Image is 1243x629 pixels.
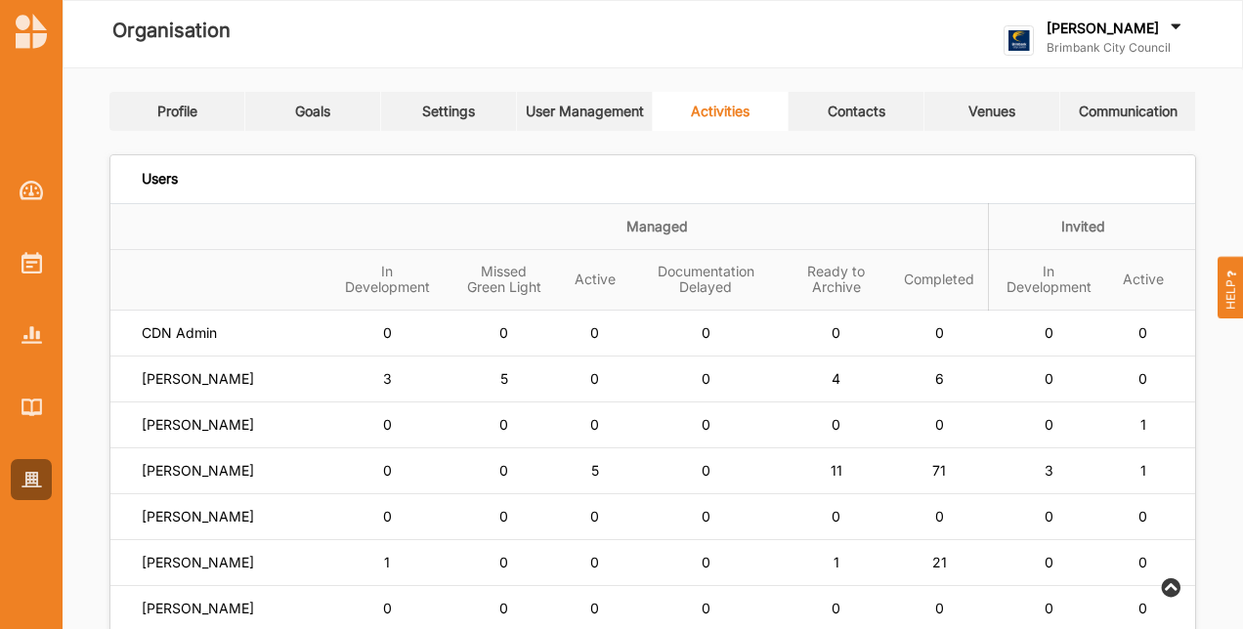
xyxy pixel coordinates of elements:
[1138,508,1147,524] span: 0
[341,264,434,296] label: In Development
[1003,264,1095,296] label: In Development
[21,472,42,488] img: Organisation
[702,554,710,570] span: 0
[591,462,599,479] span: 5
[935,370,944,387] span: 6
[1045,508,1053,524] span: 0
[112,15,231,47] label: Organisation
[16,14,47,49] img: logo
[702,508,710,524] span: 0
[499,324,508,341] span: 0
[142,508,254,525] label: [PERSON_NAME]
[832,416,840,433] span: 0
[1047,20,1159,37] label: [PERSON_NAME]
[21,326,42,343] img: Reports
[1045,324,1053,341] span: 0
[932,462,946,479] span: 71
[142,416,254,434] label: [PERSON_NAME]
[702,462,710,479] span: 0
[1123,272,1164,288] label: Active
[499,462,508,479] span: 0
[1045,416,1053,433] span: 0
[935,600,944,616] span: 0
[932,554,947,570] span: 21
[1138,324,1147,341] span: 0
[461,264,547,296] label: Missed Green Light
[1138,554,1147,570] span: 0
[935,508,944,524] span: 0
[142,170,178,188] div: Users
[11,170,52,211] a: Dashboard
[21,398,42,415] img: Library
[691,103,750,120] div: Activities
[575,272,616,288] label: Active
[142,324,217,342] label: CDN Admin
[499,416,508,433] span: 0
[831,462,842,479] span: 11
[968,103,1015,120] div: Venues
[499,600,508,616] span: 0
[1004,25,1034,56] img: logo
[295,103,330,120] div: Goals
[796,264,877,296] label: Ready to Archive
[142,462,254,480] label: [PERSON_NAME]
[526,103,644,120] div: User Management
[21,252,42,273] img: Activities
[327,203,988,249] th: Managed
[383,370,392,387] span: 3
[590,324,599,341] span: 0
[1138,600,1147,616] span: 0
[702,324,710,341] span: 0
[157,103,197,120] div: Profile
[988,203,1195,249] th: Invited
[500,370,508,387] span: 5
[643,264,769,296] label: Documentation Delayed
[702,416,710,433] span: 0
[142,600,254,617] label: [PERSON_NAME]
[1138,370,1147,387] span: 0
[11,314,52,356] a: Reports
[383,508,392,524] span: 0
[1079,103,1178,120] div: Communication
[1045,462,1053,479] span: 3
[499,554,508,570] span: 0
[832,508,840,524] span: 0
[499,508,508,524] span: 0
[904,272,974,288] label: Completed
[1045,600,1053,616] span: 0
[383,462,392,479] span: 0
[1045,554,1053,570] span: 0
[383,600,392,616] span: 0
[11,242,52,283] a: Activities
[832,600,840,616] span: 0
[590,600,599,616] span: 0
[935,416,944,433] span: 0
[834,554,839,570] span: 1
[702,600,710,616] span: 0
[20,181,44,200] img: Dashboard
[11,459,52,500] a: Organisation
[11,387,52,428] a: Library
[384,554,390,570] span: 1
[702,370,710,387] span: 0
[383,324,392,341] span: 0
[383,416,392,433] span: 0
[142,554,254,571] label: [PERSON_NAME]
[828,103,885,120] div: Contacts
[832,324,840,341] span: 0
[590,508,599,524] span: 0
[1045,370,1053,387] span: 0
[590,416,599,433] span: 0
[1047,40,1185,56] label: Brimbank City Council
[142,370,254,388] label: [PERSON_NAME]
[1140,416,1146,433] span: 1
[1140,462,1146,479] span: 1
[590,554,599,570] span: 0
[935,324,944,341] span: 0
[590,370,599,387] span: 0
[832,370,840,387] span: 4
[422,103,475,120] div: Settings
